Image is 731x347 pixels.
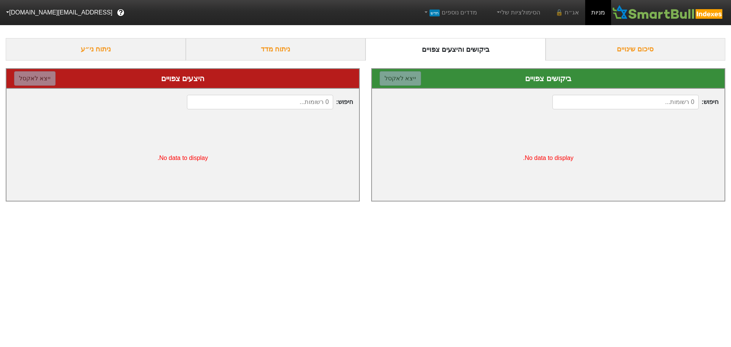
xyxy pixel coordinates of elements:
[365,38,546,61] div: ביקושים והיצעים צפויים
[14,73,351,84] div: היצעים צפויים
[380,73,717,84] div: ביקושים צפויים
[6,38,186,61] div: ניתוח ני״ע
[611,5,725,20] img: SmartBull
[420,5,480,20] a: מדדים נוספיםחדש
[187,95,333,109] input: 0 רשומות...
[14,71,56,86] button: ייצא לאקסל
[552,95,718,109] span: חיפוש :
[492,5,543,20] a: הסימולציות שלי
[380,71,421,86] button: ייצא לאקסל
[372,115,725,201] div: No data to display.
[429,10,440,16] span: חדש
[187,95,353,109] span: חיפוש :
[6,115,359,201] div: No data to display.
[186,38,366,61] div: ניתוח מדד
[552,95,699,109] input: 0 רשומות...
[546,38,726,61] div: סיכום שינויים
[119,8,123,18] span: ?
